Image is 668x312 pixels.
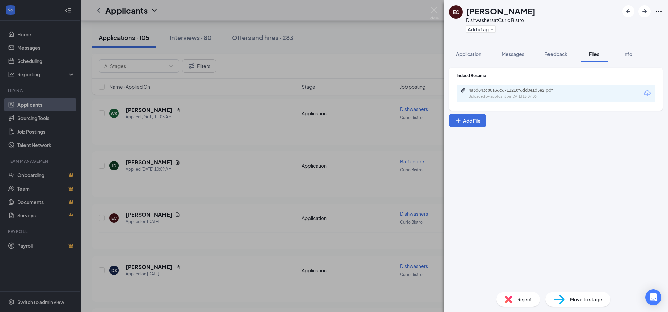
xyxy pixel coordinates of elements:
svg: Plus [455,117,462,124]
div: Dishwashers at Curio Bistro [466,17,535,23]
svg: ArrowLeftNew [624,7,632,15]
div: EC [453,9,459,15]
h1: [PERSON_NAME] [466,5,535,17]
button: Add FilePlus [449,114,486,127]
div: Indeed Resume [457,73,655,79]
span: Move to stage [570,296,602,303]
span: Files [589,51,599,57]
span: Messages [502,51,524,57]
span: Application [456,51,481,57]
span: Feedback [544,51,567,57]
svg: Download [643,89,651,97]
button: PlusAdd a tag [466,25,496,33]
button: ArrowLeftNew [622,5,634,17]
svg: Plus [490,27,494,31]
button: ArrowRight [638,5,651,17]
span: Info [623,51,632,57]
div: Open Intercom Messenger [645,289,661,305]
a: Paperclip4a3d843c80a36c6711218f6dd0e1d5e2.pdfUploaded by applicant on [DATE] 18:07:06 [461,88,569,99]
svg: ArrowRight [640,7,649,15]
svg: Ellipses [655,7,663,15]
svg: Paperclip [461,88,466,93]
div: 4a3d843c80a36c6711218f6dd0e1d5e2.pdf [469,88,563,93]
div: Uploaded by applicant on [DATE] 18:07:06 [469,94,569,99]
span: Reject [517,296,532,303]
